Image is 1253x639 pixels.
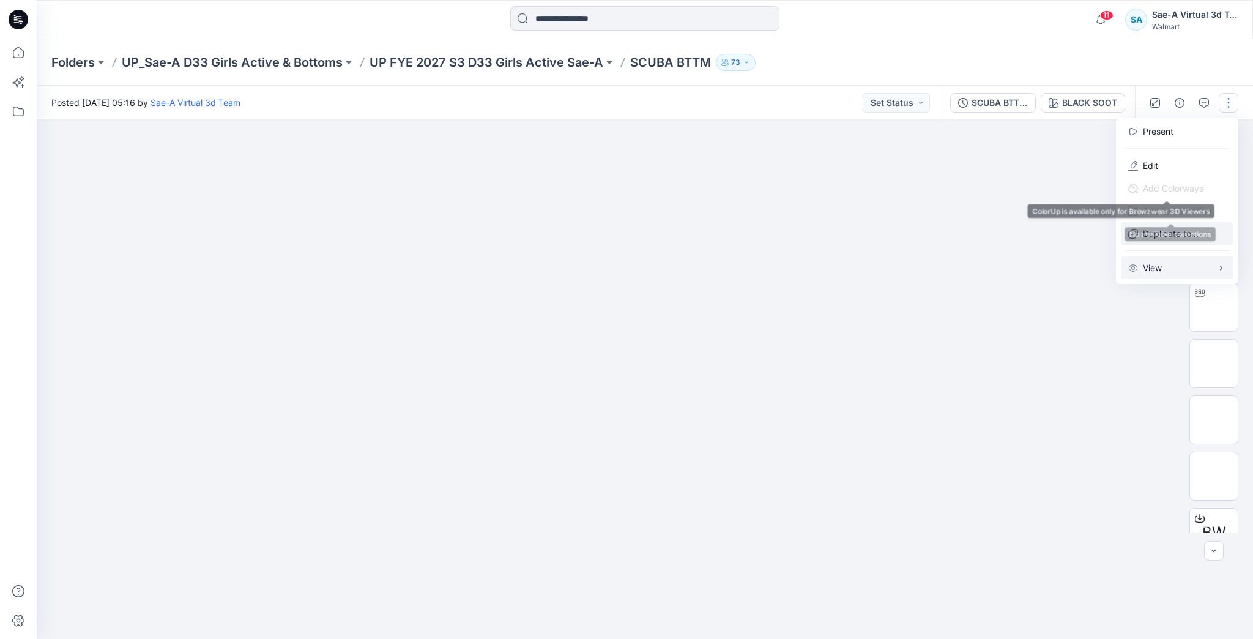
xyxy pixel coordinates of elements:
p: SCUBA BTTM [630,54,711,71]
span: Posted [DATE] 05:16 by [51,96,240,109]
a: UP FYE 2027 S3 D33 Girls Active Sae-A [370,54,603,71]
p: 73 [731,56,740,69]
a: Present [1143,125,1173,138]
button: Details [1170,93,1189,113]
div: Walmart [1152,22,1238,31]
div: SCUBA BTTM_FULL COLORWAYS [972,96,1028,110]
div: BLACK SOOT [1062,96,1117,110]
p: View [1143,261,1162,274]
button: 73 [716,54,756,71]
a: Edit [1143,159,1158,172]
a: Sae-A Virtual 3d Team [151,97,240,108]
button: SCUBA BTTM_FULL COLORWAYS [950,93,1036,113]
button: BLACK SOOT [1041,93,1125,113]
div: Sae-A Virtual 3d Team [1152,7,1238,22]
p: Duplicate to... [1143,227,1199,240]
span: 11 [1100,10,1114,20]
a: UP_Sae-A D33 Girls Active & Bottoms [122,54,343,71]
div: SA [1125,9,1147,31]
a: Folders [51,54,95,71]
span: BW [1202,521,1226,544]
